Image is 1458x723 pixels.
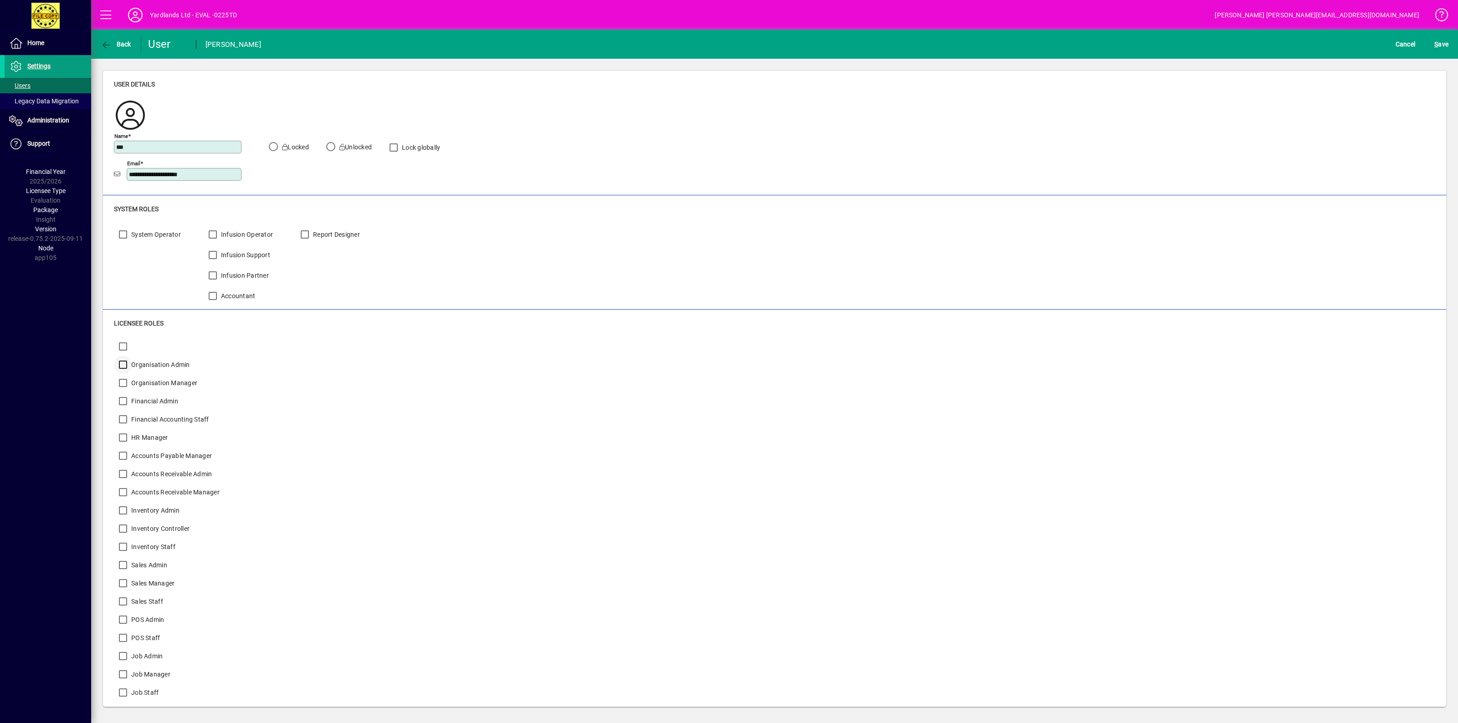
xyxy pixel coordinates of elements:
[1396,37,1416,51] span: Cancel
[1215,8,1419,22] div: [PERSON_NAME] [PERSON_NAME][EMAIL_ADDRESS][DOMAIN_NAME]
[129,579,175,588] label: Sales Manager
[400,143,440,152] label: Lock globally
[129,397,178,406] label: Financial Admin
[1393,36,1418,52] button: Cancel
[27,39,44,46] span: Home
[129,542,175,551] label: Inventory Staff
[129,633,160,642] label: POS Staff
[1428,2,1447,31] a: Knowledge Base
[219,230,273,239] label: Infusion Operator
[5,78,91,93] a: Users
[121,7,150,23] button: Profile
[27,140,50,147] span: Support
[38,244,53,252] span: Node
[9,82,31,89] span: Users
[129,433,168,442] label: HR Manager
[219,250,270,260] label: Infusion Support
[26,168,66,175] span: Financial Year
[129,652,163,661] label: Job Admin
[9,97,79,105] span: Legacy Data Migration
[1432,36,1451,52] button: Save
[129,688,159,697] label: Job Staff
[1434,41,1438,48] span: S
[98,36,133,52] button: Back
[114,81,155,88] span: User details
[101,41,131,48] span: Back
[27,62,51,70] span: Settings
[129,360,190,369] label: Organisation Admin
[127,160,140,166] mat-label: Email
[219,291,256,300] label: Accountant
[5,93,91,109] a: Legacy Data Migration
[129,451,212,460] label: Accounts Payable Manager
[311,230,360,239] label: Report Designer
[114,132,128,139] mat-label: Name
[129,670,170,679] label: Job Manager
[205,37,261,52] div: [PERSON_NAME]
[129,230,181,239] label: System Operator
[5,132,91,155] a: Support
[129,488,220,497] label: Accounts Receivable Manager
[150,8,237,22] div: Yardlands Ltd - EVAL -0225TD
[129,524,190,533] label: Inventory Controller
[5,109,91,132] a: Administration
[280,143,309,152] label: Locked
[35,225,56,233] span: Version
[27,117,69,124] span: Administration
[129,506,180,515] label: Inventory Admin
[129,615,164,624] label: POS Admin
[129,706,192,715] label: Warehouse Manager
[129,415,209,424] label: Financial Accounting Staff
[148,37,187,51] div: User
[114,205,159,213] span: System roles
[26,187,66,194] span: Licensee Type
[91,36,141,52] app-page-header-button: Back
[129,378,197,387] label: Organisation Manager
[129,469,212,479] label: Accounts Receivable Admin
[338,143,372,152] label: Unlocked
[129,560,167,570] label: Sales Admin
[219,271,269,280] label: Infusion Partner
[1434,37,1448,51] span: ave
[129,597,163,606] label: Sales Staff
[114,320,164,327] span: Licensee roles
[5,32,91,55] a: Home
[33,206,58,214] span: Package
